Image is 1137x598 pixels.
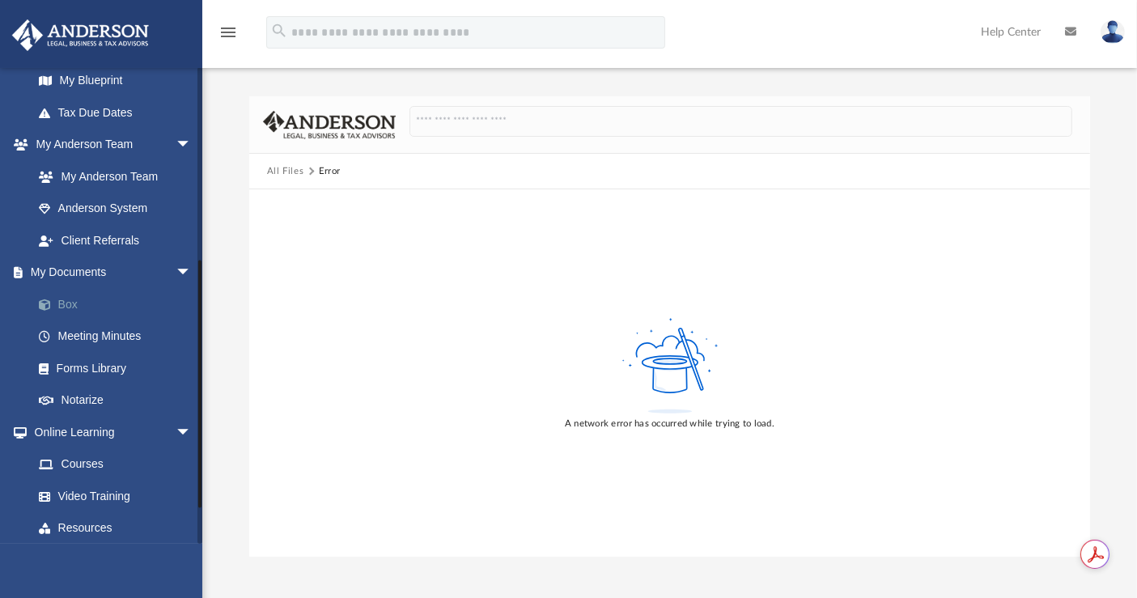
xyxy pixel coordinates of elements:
[565,417,774,431] div: A network error has occurred while trying to load.
[218,31,238,42] a: menu
[11,129,208,161] a: My Anderson Teamarrow_drop_down
[23,160,200,193] a: My Anderson Team
[319,164,340,179] div: Error
[176,257,208,290] span: arrow_drop_down
[23,288,216,320] a: Box
[23,320,216,353] a: Meeting Minutes
[23,448,208,481] a: Courses
[11,416,208,448] a: Online Learningarrow_drop_down
[23,384,216,417] a: Notarize
[176,129,208,162] span: arrow_drop_down
[23,480,200,512] a: Video Training
[218,23,238,42] i: menu
[23,96,216,129] a: Tax Due Dates
[267,164,304,179] button: All Files
[7,19,154,51] img: Anderson Advisors Platinum Portal
[23,65,208,97] a: My Blueprint
[409,106,1072,137] input: Search files and folders
[23,193,208,225] a: Anderson System
[1101,20,1125,44] img: User Pic
[270,22,288,40] i: search
[11,257,216,289] a: My Documentsarrow_drop_down
[176,416,208,449] span: arrow_drop_down
[23,352,208,384] a: Forms Library
[23,512,208,545] a: Resources
[23,224,208,257] a: Client Referrals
